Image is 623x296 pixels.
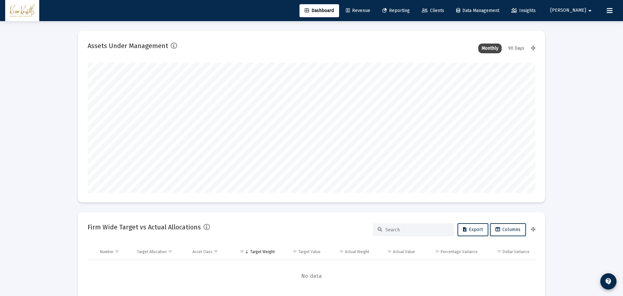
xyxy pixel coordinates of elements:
[497,249,502,254] span: Show filter options for column 'Dollar Variance'
[88,222,201,232] h2: Firm Wide Target vs Actual Allocations
[88,244,535,292] div: Data grid
[374,244,420,260] td: Column Actual Value
[132,244,188,260] td: Column Target Allocation
[250,249,275,254] div: Target Weight
[88,273,535,280] span: No data
[382,8,410,13] span: Reporting
[341,4,375,17] a: Revenue
[346,8,370,13] span: Revenue
[279,244,325,260] td: Column Target Value
[100,249,114,254] div: Number
[422,8,444,13] span: Clients
[239,249,244,254] span: Show filter options for column 'Target Weight'
[305,8,334,13] span: Dashboard
[231,244,279,260] td: Column Target Weight
[188,244,231,260] td: Column Asset Class
[420,244,482,260] td: Column Percentage Variance
[451,4,505,17] a: Data Management
[435,249,440,254] span: Show filter options for column 'Percentage Variance'
[490,223,526,236] button: Columns
[339,249,344,254] span: Show filter options for column 'Actual Weight'
[325,244,374,260] td: Column Actual Weight
[298,249,321,254] div: Target Value
[115,249,119,254] span: Show filter options for column 'Number'
[299,4,339,17] a: Dashboard
[345,249,369,254] div: Actual Weight
[482,244,535,260] td: Column Dollar Variance
[393,249,415,254] div: Actual Value
[503,249,530,254] div: Dollar Variance
[387,249,392,254] span: Show filter options for column 'Actual Value'
[458,223,488,236] button: Export
[417,4,449,17] a: Clients
[506,4,541,17] a: Insights
[543,4,602,17] button: [PERSON_NAME]
[377,4,415,17] a: Reporting
[385,227,449,233] input: Search
[511,8,536,13] span: Insights
[10,4,34,17] img: Dashboard
[192,249,213,254] div: Asset Class
[137,249,167,254] div: Target Allocation
[550,8,586,13] span: [PERSON_NAME]
[168,249,173,254] span: Show filter options for column 'Target Allocation'
[586,4,594,17] mat-icon: arrow_drop_down
[292,249,297,254] span: Show filter options for column 'Target Value'
[214,249,218,254] span: Show filter options for column 'Asset Class'
[95,244,132,260] td: Column Number
[605,277,612,285] mat-icon: contact_support
[505,44,528,53] div: 90 Days
[478,44,502,53] div: Monthly
[88,41,168,51] h2: Assets Under Management
[441,249,478,254] div: Percentage Variance
[456,8,499,13] span: Data Management
[495,227,520,232] span: Columns
[463,227,483,232] span: Export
